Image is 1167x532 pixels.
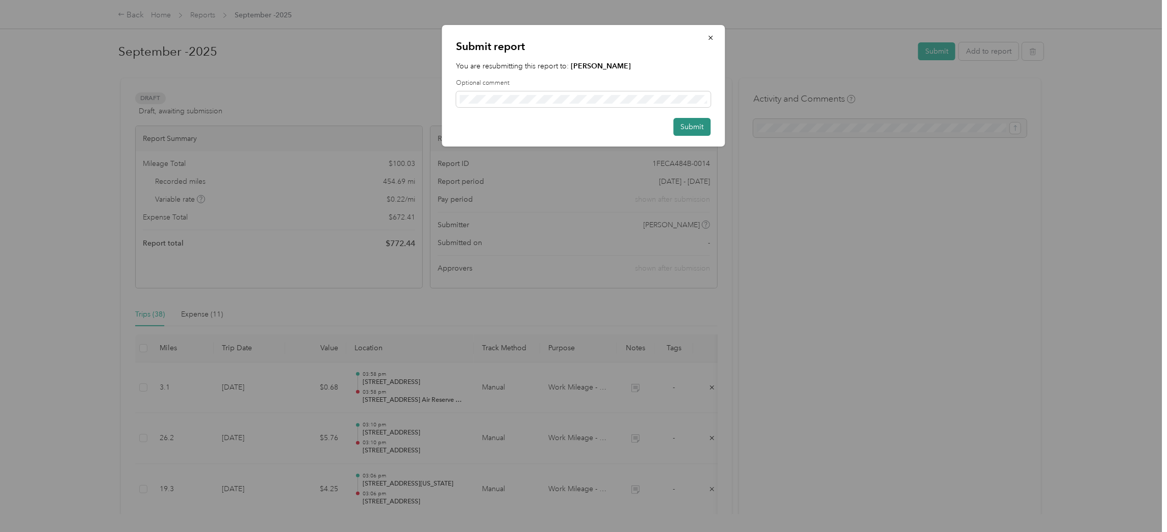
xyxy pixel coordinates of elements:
p: Submit report [456,39,711,54]
label: Optional comment [456,79,711,88]
p: You are resubmitting this report to: [456,61,711,71]
strong: [PERSON_NAME] [571,62,631,70]
iframe: Everlance-gr Chat Button Frame [1110,475,1167,532]
button: Submit [674,118,711,136]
